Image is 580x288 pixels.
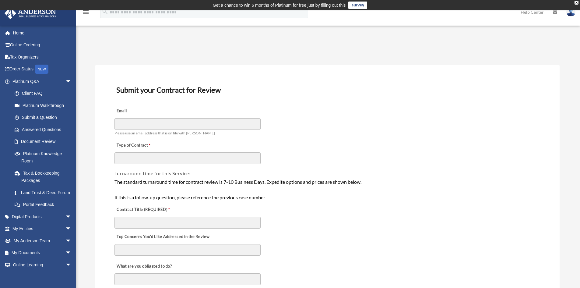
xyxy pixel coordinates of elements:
[3,7,58,19] img: Anderson Advisors Platinum Portal
[9,199,81,211] a: Portal Feedback
[9,148,81,167] a: Platinum Knowledge Room
[4,259,81,271] a: Online Learningarrow_drop_down
[65,211,78,223] span: arrow_drop_down
[65,259,78,271] span: arrow_drop_down
[9,136,78,148] a: Document Review
[35,65,48,74] div: NEW
[566,8,575,16] img: User Pic
[114,107,175,116] label: Email
[9,123,81,136] a: Answered Questions
[65,235,78,247] span: arrow_drop_down
[65,223,78,235] span: arrow_drop_down
[65,247,78,259] span: arrow_drop_down
[4,211,81,223] a: Digital Productsarrow_drop_down
[4,39,81,51] a: Online Ordering
[114,178,540,201] div: The standard turnaround time for contract review is 7-10 Business Days. Expedite options and pric...
[114,84,541,96] h3: Submit your Contract for Review
[4,223,81,235] a: My Entitiesarrow_drop_down
[82,9,90,16] i: menu
[9,187,81,199] a: Land Trust & Deed Forum
[4,27,81,39] a: Home
[9,167,81,187] a: Tax & Bookkeeping Packages
[348,2,367,9] a: survey
[114,262,175,271] label: What are you obligated to do?
[114,233,211,241] label: Top Concerns You’d Like Addressed in the Review
[4,63,81,76] a: Order StatusNEW
[9,112,81,124] a: Submit a Question
[213,2,346,9] div: Get a chance to win 6 months of Platinum for free just by filling out this
[114,141,175,150] label: Type of Contract
[575,1,578,5] div: close
[9,87,81,100] a: Client FAQ
[102,8,108,15] i: search
[114,131,215,135] span: Please use an email address that is on file with [PERSON_NAME]
[82,11,90,16] a: menu
[9,99,81,112] a: Platinum Walkthrough
[4,51,81,63] a: Tax Organizers
[4,247,81,259] a: My Documentsarrow_drop_down
[114,205,175,214] label: Contract Title (REQUIRED)
[4,235,81,247] a: My Anderson Teamarrow_drop_down
[114,170,191,176] span: Turnaround time for this Service:
[4,75,81,87] a: Platinum Q&Aarrow_drop_down
[65,75,78,88] span: arrow_drop_down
